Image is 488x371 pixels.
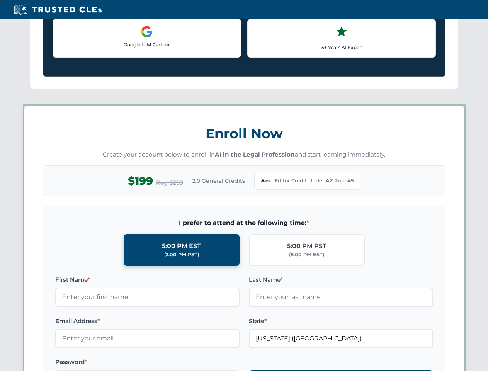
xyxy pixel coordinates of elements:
label: Password [55,357,240,367]
span: $199 [128,172,153,190]
strong: AI in the Legal Profession [215,151,295,158]
div: (2:00 PM PST) [164,251,199,259]
label: Last Name [249,275,433,284]
span: Reg $299 [156,178,183,187]
span: Fit for Credit Under AZ Rule 45 [275,177,354,185]
p: Create your account below to enroll in and start learning immediately. [43,150,445,159]
h3: Enroll Now [43,121,445,146]
img: Arizona Bar [261,175,272,186]
input: Enter your first name [55,288,240,307]
div: 5:00 PM EST [162,241,201,251]
span: 2.0 General Credits [192,177,245,185]
div: (8:00 PM EST) [289,251,324,259]
label: First Name [55,275,240,284]
img: Google [141,26,153,38]
input: Enter your last name [249,288,433,307]
span: I prefer to attend at the following time: [55,218,433,228]
img: Trusted CLEs [12,4,104,15]
input: Enter your email [55,329,240,348]
div: 5:00 PM PST [287,241,326,251]
label: Email Address [55,317,240,326]
p: Google LLM Partner [59,41,235,48]
input: Arizona (AZ) [249,329,433,348]
label: State [249,317,433,326]
p: 15+ Years AI Expert [254,44,429,51]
